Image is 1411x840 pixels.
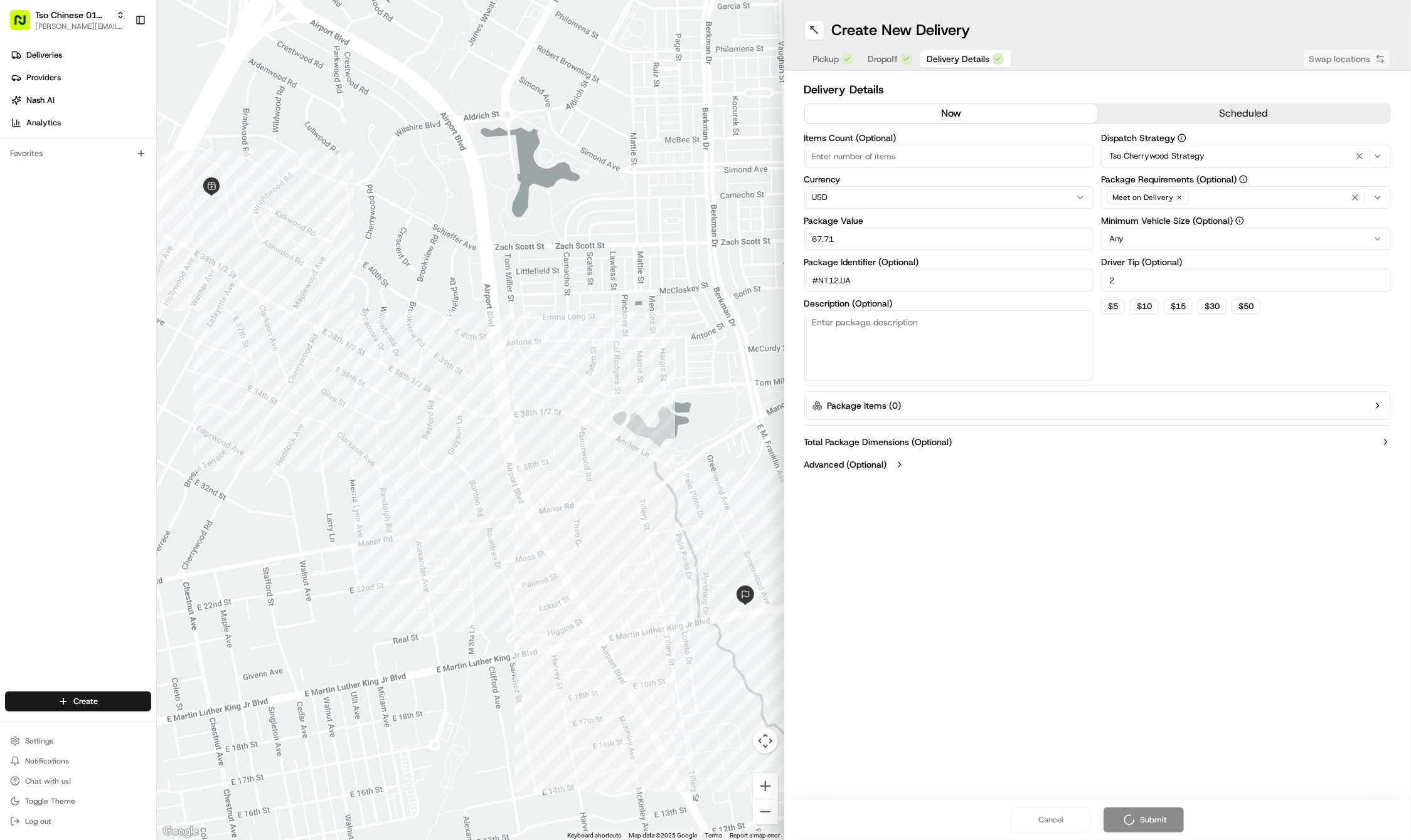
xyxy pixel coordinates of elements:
[13,164,80,174] div: Past conversations
[13,183,33,203] img: Angelique Valdez
[5,113,156,133] a: Analytics
[26,120,49,143] img: 1738778727109-b901c2ba-d612-49f7-a14d-d897ce62d23f
[813,53,839,65] span: Pickup
[705,832,723,839] a: Terms
[804,458,1392,471] button: Advanced (Optional)
[35,21,125,31] button: [PERSON_NAME][EMAIL_ADDRESS][DOMAIN_NAME]
[804,269,1094,291] input: Enter package identifier
[804,436,952,448] label: Total Package Dimensions (Optional)
[804,216,1094,225] label: Package Value
[39,229,102,239] span: [PERSON_NAME]
[26,72,61,83] span: Providers
[26,117,61,129] span: Analytics
[25,196,35,206] img: 1736555255976-a54dd68f-1ca7-489b-9aae-adbdc363a1c4
[25,756,69,766] span: Notifications
[927,53,990,65] span: Delivery Details
[1164,299,1193,314] button: $15
[1101,299,1125,314] button: $5
[804,436,1392,448] button: Total Package Dimensions (Optional)
[104,195,109,205] span: •
[13,120,35,143] img: 1736555255976-a54dd68f-1ca7-489b-9aae-adbdc363a1c4
[5,5,130,35] button: Tso Chinese 01 Cherrywood[PERSON_NAME][EMAIL_ADDRESS][DOMAIN_NAME]
[1109,150,1205,162] span: Tso Cherrywood Strategy
[26,95,55,106] span: Nash AI
[1239,175,1248,184] button: Package Requirements (Optional)
[5,144,151,164] div: Favorites
[160,824,201,840] a: Open this area in Google Maps (opens a new window)
[1101,216,1391,225] label: Minimum Vehicle Size (Optional)
[104,229,109,239] span: •
[5,812,151,830] button: Log out
[832,20,971,40] h1: Create New Delivery
[1101,134,1391,142] label: Dispatch Strategy
[804,175,1094,184] label: Currency
[5,732,151,750] button: Settings
[804,228,1094,250] input: Enter package value
[194,161,228,176] button: See all
[804,145,1094,167] input: Enter number of items
[1097,104,1390,123] button: scheduled
[125,312,152,321] span: Pylon
[1235,216,1244,225] button: Minimum Vehicle Size (Optional)
[753,774,778,799] button: Zoom in
[1101,269,1391,291] input: Enter driver tip amount
[629,832,698,839] span: Map data ©2025 Google
[1232,299,1260,314] button: $50
[88,311,152,321] a: Powered byPylon
[25,816,51,826] span: Log out
[8,276,101,298] a: 📗Knowledge Base
[805,104,1098,123] button: now
[25,796,75,806] span: Toggle Theme
[25,776,71,786] span: Chat with us!
[5,752,151,770] button: Notifications
[13,282,23,292] div: 📗
[1112,192,1173,202] span: Meet on Delivery
[753,728,778,753] button: Map camera controls
[804,458,887,471] label: Advanced (Optional)
[1198,299,1227,314] button: $30
[25,736,53,746] span: Settings
[1178,134,1186,142] button: Dispatch Strategy
[39,195,102,205] span: [PERSON_NAME]
[5,90,156,110] a: Nash AI
[106,282,116,292] div: 💻
[160,824,201,840] img: Google
[35,9,111,21] button: Tso Chinese 01 Cherrywood
[111,229,137,239] span: [DATE]
[5,691,151,711] button: Create
[1101,145,1391,167] button: Tso Cherrywood Strategy
[1130,299,1159,314] button: $10
[101,276,206,298] a: 💻API Documentation
[804,258,1094,266] label: Package Identifier (Optional)
[33,81,207,95] input: Clear
[56,120,206,133] div: Start new chat
[568,831,622,840] button: Keyboard shortcuts
[13,51,228,71] p: Welcome 👋
[804,81,1392,98] h2: Delivery Details
[213,124,228,139] button: Start new chat
[804,134,1094,142] label: Items Count (Optional)
[753,799,778,824] button: Zoom out
[868,53,898,65] span: Dropoff
[26,50,62,61] span: Deliveries
[5,792,151,810] button: Toggle Theme
[119,281,201,293] span: API Documentation
[111,195,137,205] span: [DATE]
[1101,175,1391,184] label: Package Requirements (Optional)
[1101,258,1391,266] label: Driver Tip (Optional)
[1101,186,1391,209] button: Meet on Delivery
[56,133,173,143] div: We're available if you need us!
[5,45,156,65] a: Deliveries
[25,229,35,239] img: 1736555255976-a54dd68f-1ca7-489b-9aae-adbdc363a1c4
[13,13,38,38] img: Nash
[13,217,33,237] img: Brigitte Vinadas
[804,391,1392,420] button: Package Items (0)
[828,399,902,412] label: Package Items ( 0 )
[5,772,151,790] button: Chat with us!
[5,68,156,88] a: Providers
[25,281,96,293] span: Knowledge Base
[73,696,98,707] span: Create
[804,299,1094,308] label: Description (Optional)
